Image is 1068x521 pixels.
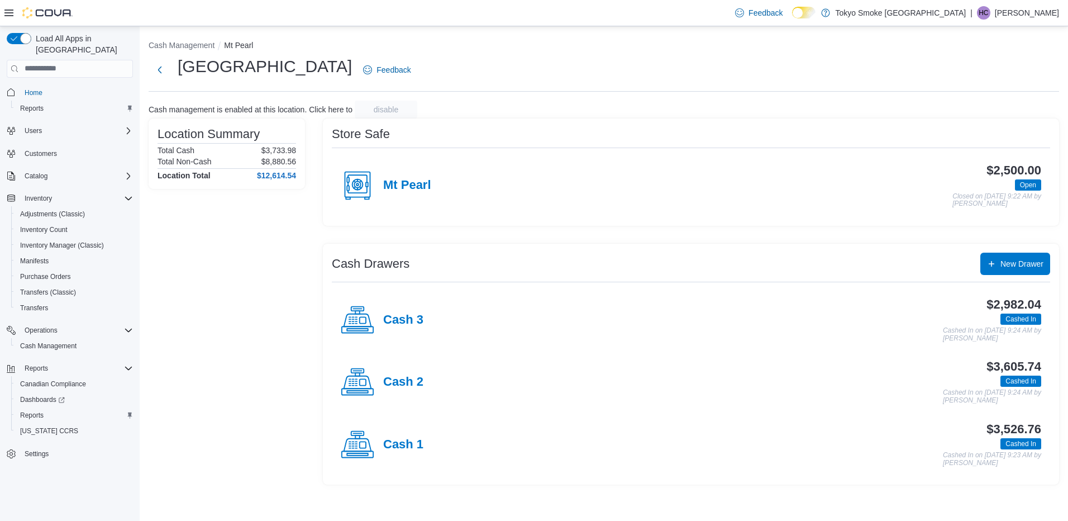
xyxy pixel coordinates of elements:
h4: Mt Pearl [383,178,431,193]
span: Reports [20,104,44,113]
h4: Cash 2 [383,375,423,390]
button: Manifests [11,253,137,269]
span: Customers [25,149,57,158]
p: Cashed In on [DATE] 9:24 AM by [PERSON_NAME] [943,327,1041,342]
button: Purchase Orders [11,269,137,285]
span: Washington CCRS [16,424,133,438]
span: Inventory Manager (Classic) [16,239,133,252]
span: Cash Management [20,342,77,351]
span: Canadian Compliance [20,380,86,389]
button: Cash Management [149,41,214,50]
span: Inventory Count [20,225,68,234]
button: disable [355,101,417,119]
a: Transfers [16,301,53,315]
span: Cashed In [1005,439,1036,449]
button: Reports [11,101,137,116]
span: Reports [16,409,133,422]
h3: $3,526.76 [986,423,1041,436]
div: Heather Chafe [977,6,990,20]
span: Cash Management [16,339,133,353]
button: Operations [2,323,137,338]
button: Inventory Count [11,222,137,238]
span: Transfers (Classic) [20,288,76,297]
h3: $3,605.74 [986,360,1041,373]
span: Feedback [748,7,783,18]
button: Transfers [11,300,137,316]
h3: Location Summary [158,127,260,141]
span: Home [20,86,133,100]
span: Inventory Count [16,223,133,236]
nav: Complex example [7,80,133,491]
span: Inventory Manager (Classic) [20,241,104,250]
h4: $12,614.54 [257,171,296,180]
span: Transfers [20,304,48,312]
p: Tokyo Smoke [GEOGRAPHIC_DATA] [836,6,966,20]
button: Mt Pearl [224,41,253,50]
span: Dashboards [20,395,65,404]
span: Customers [20,146,133,160]
a: [US_STATE] CCRS [16,424,83,438]
span: Settings [20,447,133,461]
p: Cash management is enabled at this location. Click here to [149,105,352,114]
h6: Total Cash [158,146,194,155]
a: Purchase Orders [16,270,75,283]
span: Open [1020,180,1036,190]
span: Purchase Orders [16,270,133,283]
span: Reports [20,362,133,375]
p: Cashed In on [DATE] 9:23 AM by [PERSON_NAME] [943,452,1041,467]
button: Operations [20,324,62,337]
span: Feedback [376,64,411,75]
span: Home [25,88,42,97]
span: Dashboards [16,393,133,406]
button: Catalog [2,168,137,184]
a: Feedback [359,59,415,81]
span: [US_STATE] CCRS [20,427,78,435]
span: Cashed In [1000,376,1041,387]
h3: Cash Drawers [332,257,409,271]
button: Inventory [20,192,56,205]
button: Inventory Manager (Classic) [11,238,137,253]
span: Open [1015,179,1041,191]
span: Manifests [16,254,133,268]
h4: Cash 1 [383,438,423,452]
a: Inventory Count [16,223,72,236]
p: | [970,6,972,20]
button: Transfers (Classic) [11,285,137,300]
button: Home [2,84,137,101]
a: Manifests [16,254,53,268]
span: HC [979,6,988,20]
button: Catalog [20,169,52,183]
input: Dark Mode [792,7,816,18]
nav: An example of EuiBreadcrumbs [149,40,1059,53]
a: Transfers (Classic) [16,286,80,299]
span: Adjustments (Classic) [20,210,85,219]
span: Transfers [16,301,133,315]
span: Cashed In [1000,438,1041,449]
img: Cova [22,7,73,18]
button: Settings [2,446,137,462]
span: Users [25,126,42,135]
button: Canadian Compliance [11,376,137,392]
a: Feedback [731,2,787,24]
p: $3,733.98 [261,146,296,155]
span: New Drawer [1000,258,1043,269]
a: Adjustments (Classic) [16,207,89,221]
span: Purchase Orders [20,272,71,281]
span: Operations [25,326,58,335]
h3: $2,500.00 [986,164,1041,177]
a: Reports [16,409,48,422]
button: Reports [11,408,137,423]
a: Inventory Manager (Classic) [16,239,108,252]
span: Cashed In [1005,314,1036,324]
p: $8,880.56 [261,157,296,166]
span: Manifests [20,257,49,266]
span: disable [374,104,398,115]
span: Settings [25,449,49,458]
button: Adjustments (Classic) [11,206,137,222]
a: Dashboards [11,392,137,408]
h3: Store Safe [332,127,390,141]
h1: [GEOGRAPHIC_DATA] [178,55,352,78]
button: Reports [2,361,137,376]
button: Users [20,124,46,138]
span: Transfers (Classic) [16,286,133,299]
